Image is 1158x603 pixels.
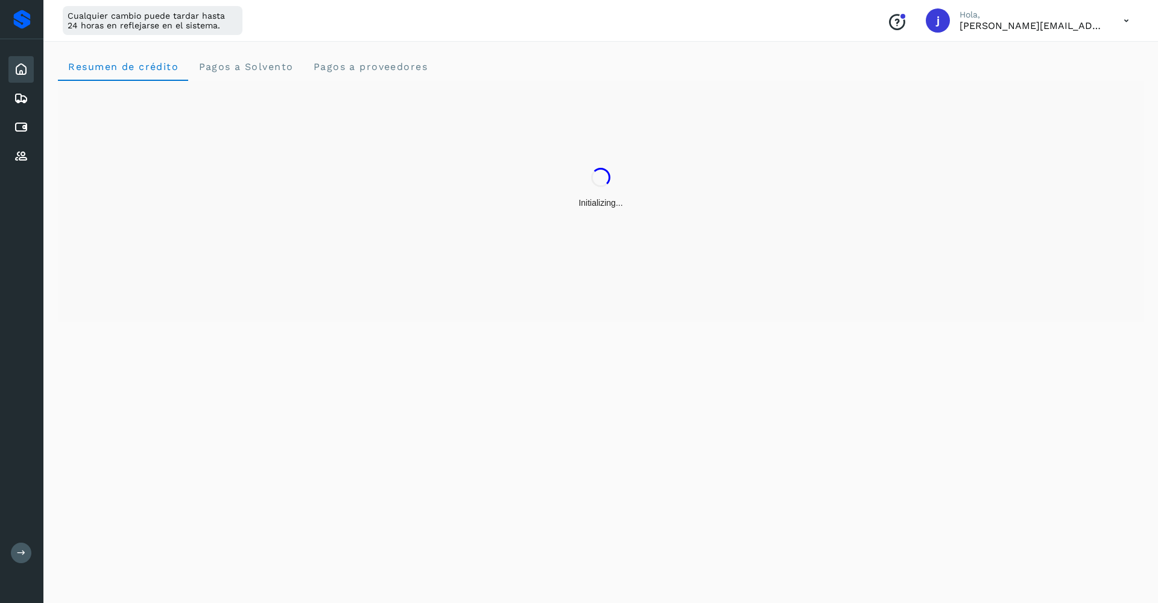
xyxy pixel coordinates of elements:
div: Cuentas por pagar [8,114,34,141]
p: jonathan@segmail.co [960,20,1104,31]
div: Cualquier cambio puede tardar hasta 24 horas en reflejarse en el sistema. [63,6,242,35]
span: Resumen de crédito [68,61,179,72]
div: Embarques [8,85,34,112]
span: Pagos a Solvento [198,61,293,72]
p: Hola, [960,10,1104,20]
div: Inicio [8,56,34,83]
span: Pagos a proveedores [312,61,428,72]
div: Proveedores [8,143,34,170]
